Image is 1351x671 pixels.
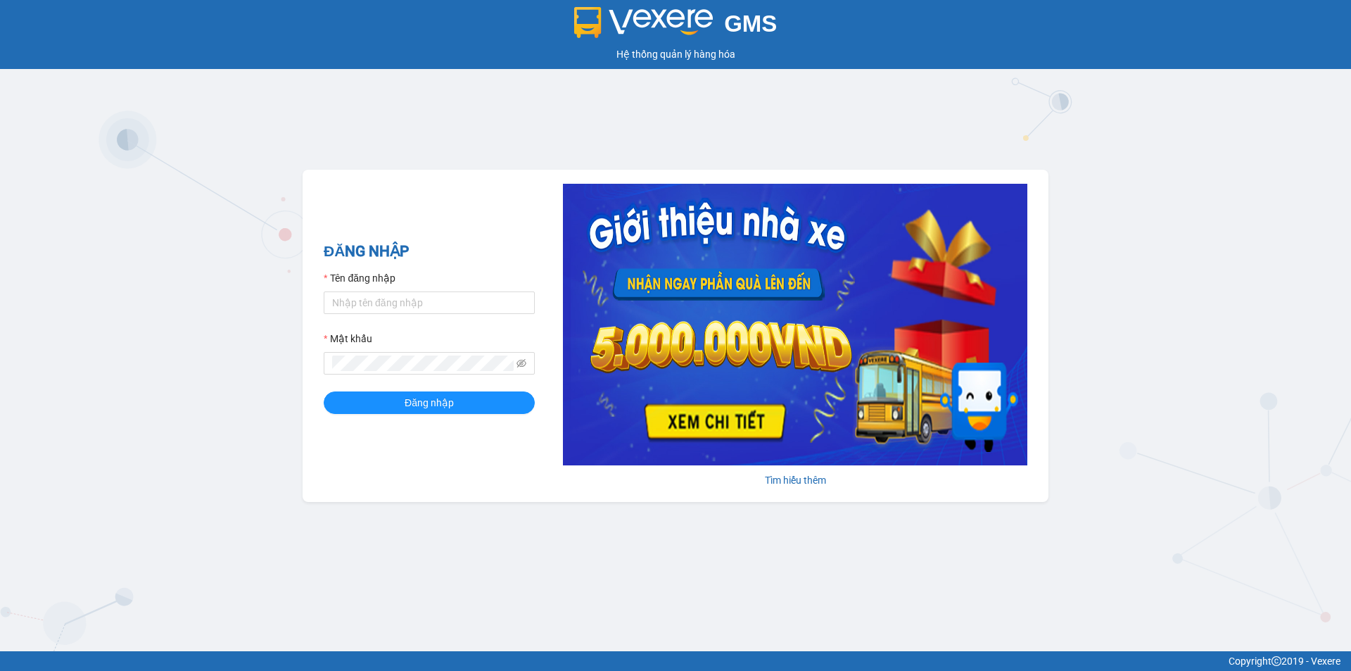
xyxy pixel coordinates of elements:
div: Hệ thống quản lý hàng hóa [4,46,1347,62]
img: banner-0 [563,184,1027,465]
div: Copyright 2019 - Vexere [11,653,1340,669]
input: Tên đăng nhập [324,291,535,314]
span: copyright [1271,656,1281,666]
button: Đăng nhập [324,391,535,414]
label: Tên đăng nhập [324,270,395,286]
div: Tìm hiểu thêm [563,472,1027,488]
span: GMS [724,11,777,37]
a: GMS [574,21,778,32]
h2: ĐĂNG NHẬP [324,240,535,263]
img: logo 2 [574,7,713,38]
span: Đăng nhập [405,395,454,410]
label: Mật khẩu [324,331,372,346]
span: eye-invisible [516,358,526,368]
input: Mật khẩu [332,356,514,371]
